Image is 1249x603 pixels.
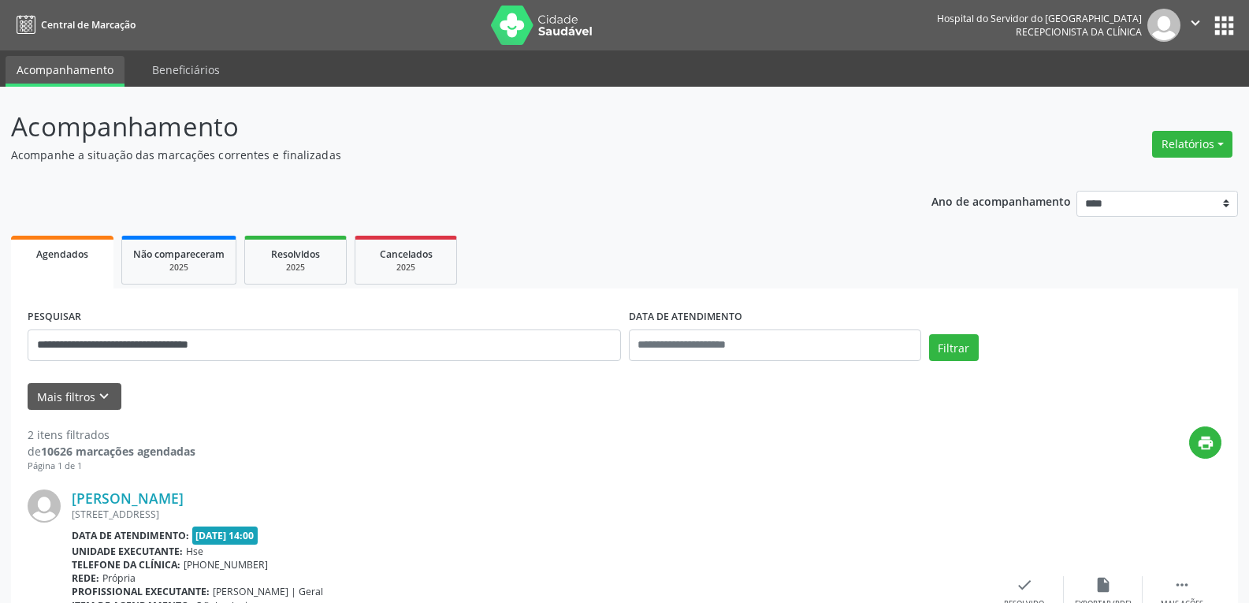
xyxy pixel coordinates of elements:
button: apps [1210,12,1238,39]
b: Data de atendimento: [72,529,189,542]
div: 2025 [256,262,335,274]
div: 2 itens filtrados [28,426,195,443]
button: Filtrar [929,334,979,361]
span: [PERSON_NAME] | Geral [213,585,323,598]
i: print [1197,434,1214,452]
p: Acompanhe a situação das marcações correntes e finalizadas [11,147,870,163]
div: Hospital do Servidor do [GEOGRAPHIC_DATA] [937,12,1142,25]
i:  [1173,576,1191,594]
button: Mais filtroskeyboard_arrow_down [28,383,121,411]
p: Ano de acompanhamento [931,191,1071,210]
button: print [1189,426,1221,459]
span: Cancelados [380,248,433,261]
b: Unidade executante: [72,545,183,558]
a: [PERSON_NAME] [72,489,184,507]
img: img [28,489,61,523]
i: check [1016,576,1033,594]
button:  [1180,9,1210,42]
div: Página 1 de 1 [28,460,195,473]
div: [STREET_ADDRESS] [72,508,985,521]
a: Central de Marcação [11,12,136,38]
span: Hse [186,545,203,558]
span: Não compareceram [133,248,225,261]
p: Acompanhamento [11,107,870,147]
label: PESQUISAR [28,305,81,329]
div: de [28,443,195,460]
span: Central de Marcação [41,18,136,32]
div: 2025 [366,262,445,274]
b: Telefone da clínica: [72,558,180,571]
div: 2025 [133,262,225,274]
button: Relatórios [1152,131,1232,158]
i: insert_drive_file [1095,576,1112,594]
span: Própria [102,571,136,585]
strong: 10626 marcações agendadas [41,444,195,459]
i: keyboard_arrow_down [95,388,113,405]
span: Agendados [36,248,88,261]
i:  [1187,14,1204,32]
b: Rede: [72,571,99,585]
a: Acompanhamento [6,56,125,87]
span: Resolvidos [271,248,320,261]
label: DATA DE ATENDIMENTO [629,305,742,329]
img: img [1147,9,1180,42]
a: Beneficiários [141,56,231,84]
span: Recepcionista da clínica [1016,25,1142,39]
span: [DATE] 14:00 [192,527,258,545]
span: [PHONE_NUMBER] [184,558,268,571]
b: Profissional executante: [72,585,210,598]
